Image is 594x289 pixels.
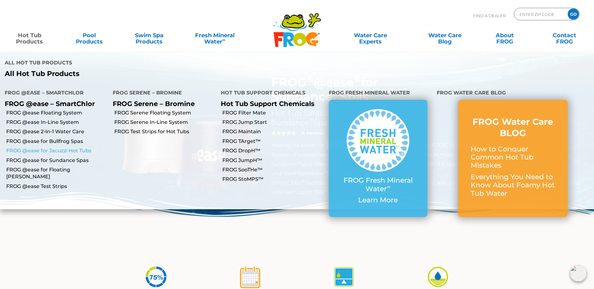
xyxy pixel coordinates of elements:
h4: FROG Serene – Bromine [113,87,211,100]
img: icon-atease-self-regulates [332,265,356,289]
p: FROG Fresh Mineral Water [341,176,415,193]
a: FROG DropH™ [222,147,324,154]
a: All Hot Tub Products [5,70,292,78]
h4: Hot Tub Support Chemicals [221,87,319,100]
sup: ∞ [387,184,390,190]
a: FROG @ease 2-in-1 Water Care [6,128,108,135]
p: FROG @ease – SmartChlor [5,100,103,108]
h4: FROG Water Care Blog [437,87,589,100]
a: Hot TubProducts [6,29,53,42]
h4: FROG @ease – SmartChlor [5,87,103,100]
a: FROG StoMPS™ [222,176,324,183]
a: Water CareBlog [421,29,468,42]
a: FROG @ease for Bullfrog Spas [6,138,108,145]
a: FROG Water Care BLOG How to Conquer Common Hot Tub Mistakes Everything You Need to Know About Foa... [471,116,555,201]
a: PoolProducts [66,29,113,42]
a: FROG @ease In-Line System [6,119,108,126]
p: FROG Serene – Bromine [113,100,211,108]
a: FROG @ease for Jacuzzi Hot Tubs [6,147,108,154]
h4: FROG Fresh Mineral Water [329,87,427,100]
h4: All Hot Tub Products [5,57,292,70]
p: Learn More [341,196,415,204]
img: icon-atease-shock-once [238,265,262,289]
a: Fresh MineralWater∞ [186,29,244,42]
p: Everything You Need to Know About Foamy Hot Tub Water [471,173,555,198]
p: Find A Dealer [473,8,506,23]
img: icon-atease-75percent-less [144,265,168,289]
a: FROG Serene In-Line System [114,119,216,126]
a: FROG JumpH™ [222,157,324,164]
a: FROG TArget™ [222,138,324,145]
a: FROG @ease Floating System [6,109,108,116]
img: openIcon [570,265,586,281]
sup: ∞ [222,37,225,42]
a: FROG Fresh Mineral Water∞ Learn More [341,109,415,207]
h3: FROG Water Care BLOG [471,116,555,139]
a: FROG @ease for Sundance Spas [6,157,108,164]
a: Swim SpaProducts [126,29,173,42]
a: FROG SooTHe™ [222,166,324,173]
a: FROG Jump Start [222,119,324,126]
a: FROG Filter Mate [222,109,324,116]
a: FROG @ease for Floating [PERSON_NAME] [6,166,108,180]
a: Hot Tub Support Chemicals [221,100,314,108]
a: FROG Test Strips for Hot Tubs [114,128,216,135]
a: ContactFROG [541,29,588,42]
a: FROG Maintain [222,128,324,135]
a: Water CareExperts [333,29,408,42]
img: icon-atease-easy-on [426,265,450,289]
input: GO [568,8,579,20]
p: How to Conquer Common Hot Tub Mistakes [471,145,555,170]
input: Zip Code Form [519,10,561,19]
a: AboutFROG [481,29,528,42]
a: FROG @ease Test Strips [6,183,108,190]
a: FROG Serene Floating System [114,109,216,116]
